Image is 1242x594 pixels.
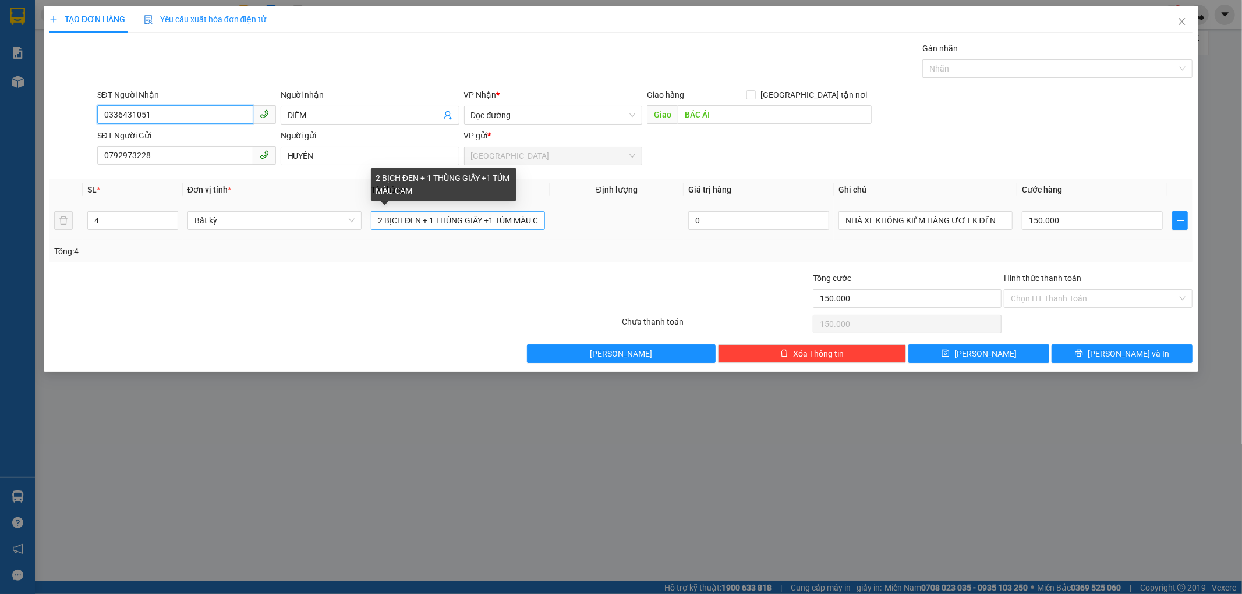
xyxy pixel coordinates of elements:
span: printer [1075,349,1083,358]
button: deleteXóa Thông tin [718,344,907,363]
img: icon [144,15,153,24]
button: delete [54,211,73,230]
div: 2 BỊCH ĐEN + 1 THÙNG GIẤY +1 TÚM MÀU CAM [371,168,516,201]
button: plus [1172,211,1188,230]
button: save[PERSON_NAME] [908,344,1049,363]
span: VP Nhận [464,90,497,99]
b: Xe Đăng Nhân [15,75,51,130]
span: Giao [647,105,678,124]
span: phone [260,150,269,159]
div: Tổng: 4 [54,245,479,258]
span: user-add [443,111,452,120]
button: [PERSON_NAME] [527,344,716,363]
span: plus [1173,216,1187,225]
th: Ghi chú [834,179,1017,201]
input: VD: Bàn, Ghế [371,211,545,230]
span: save [942,349,950,358]
span: plus [49,15,58,23]
span: SL [87,185,97,194]
span: Xóa Thông tin [793,347,844,360]
div: SĐT Người Nhận [97,88,276,101]
div: SĐT Người Gửi [97,129,276,142]
div: VP gửi [464,129,643,142]
span: Yêu cầu xuất hóa đơn điện tử [144,15,267,24]
li: (c) 2017 [98,55,160,70]
span: phone [260,109,269,119]
b: [DOMAIN_NAME] [98,44,160,54]
input: Dọc đường [678,105,872,124]
span: [PERSON_NAME] [590,347,652,360]
span: [PERSON_NAME] [954,347,1017,360]
span: Bất kỳ [194,212,355,229]
div: Người nhận [281,88,459,101]
b: Gửi khách hàng [72,17,115,72]
span: delete [780,349,788,358]
button: printer[PERSON_NAME] và In [1052,344,1193,363]
label: Gán nhãn [922,44,958,53]
span: Dọc đường [471,106,636,124]
button: Close [1166,6,1198,38]
span: Cước hàng [1022,185,1062,194]
span: TẠO ĐƠN HÀNG [49,15,125,24]
label: Hình thức thanh toán [1004,273,1081,283]
span: Tổng cước [813,273,851,283]
span: Đơn vị tính [187,185,231,194]
div: Người gửi [281,129,459,142]
span: Giao hàng [647,90,684,99]
img: logo.jpg [126,15,154,42]
span: Định lượng [596,185,638,194]
span: Sài Gòn [471,147,636,165]
span: close [1177,17,1187,26]
span: [GEOGRAPHIC_DATA] tận nơi [756,88,872,101]
input: Ghi Chú [838,211,1013,230]
span: [PERSON_NAME] và In [1088,347,1169,360]
span: Giá trị hàng [688,185,731,194]
input: 0 [688,211,829,230]
div: Chưa thanh toán [621,315,812,336]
